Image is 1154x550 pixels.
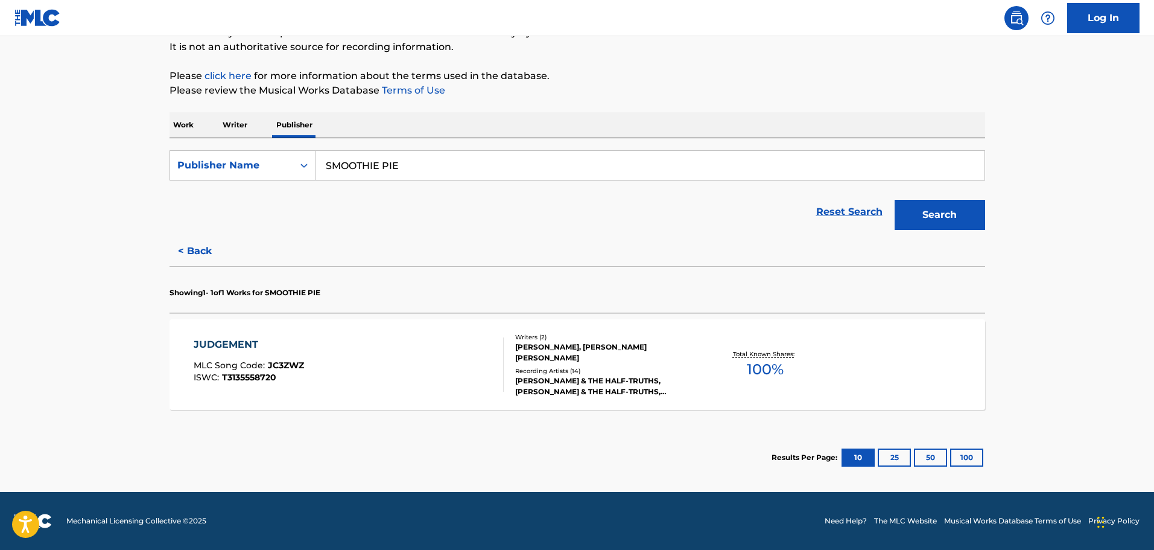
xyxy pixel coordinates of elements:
a: Privacy Policy [1088,516,1140,526]
a: The MLC Website [874,516,937,526]
button: 25 [878,449,911,467]
img: MLC Logo [14,9,61,27]
span: Mechanical Licensing Collective © 2025 [66,516,206,526]
span: T3135558720 [222,372,276,383]
p: Work [170,112,197,138]
div: Publisher Name [177,158,286,173]
img: logo [14,514,52,528]
span: ISWC : [194,372,222,383]
a: Reset Search [810,199,889,225]
iframe: Chat Widget [1094,492,1154,550]
p: Showing 1 - 1 of 1 Works for SMOOTHIE PIE [170,287,320,298]
p: Please review the Musical Works Database [170,83,985,98]
div: Drag [1097,504,1105,540]
button: 100 [950,449,983,467]
a: Musical Works Database Terms of Use [944,516,1081,526]
button: < Back [170,236,242,266]
div: Writers ( 2 ) [515,333,697,342]
span: JC3ZWZ [268,360,304,371]
p: Publisher [273,112,316,138]
p: Please for more information about the terms used in the database. [170,69,985,83]
div: Help [1036,6,1060,30]
button: Search [895,200,985,230]
a: Terms of Use [379,85,445,96]
form: Search Form [170,150,985,236]
a: JUDGEMENTMLC Song Code:JC3ZWZISWC:T3135558720Writers (2)[PERSON_NAME], [PERSON_NAME] [PERSON_NAME... [170,319,985,410]
span: MLC Song Code : [194,360,268,371]
img: help [1041,11,1055,25]
button: 10 [842,449,875,467]
p: Writer [219,112,251,138]
p: It is not an authoritative source for recording information. [170,40,985,54]
div: [PERSON_NAME], [PERSON_NAME] [PERSON_NAME] [515,342,697,363]
a: Log In [1067,3,1140,33]
a: click here [204,70,252,82]
a: Need Help? [825,516,867,526]
div: JUDGEMENT [194,337,304,352]
img: search [1009,11,1024,25]
a: Public Search [1004,6,1029,30]
div: Recording Artists ( 14 ) [515,366,697,376]
p: Results Per Page: [772,452,840,463]
p: Total Known Shares: [733,350,797,359]
div: [PERSON_NAME] & THE HALF-TRUTHS, [PERSON_NAME] & THE HALF-TRUTHS, [PERSON_NAME] & THE HALF-TRUTHS... [515,376,697,397]
span: 100 % [747,359,784,380]
button: 50 [914,449,947,467]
